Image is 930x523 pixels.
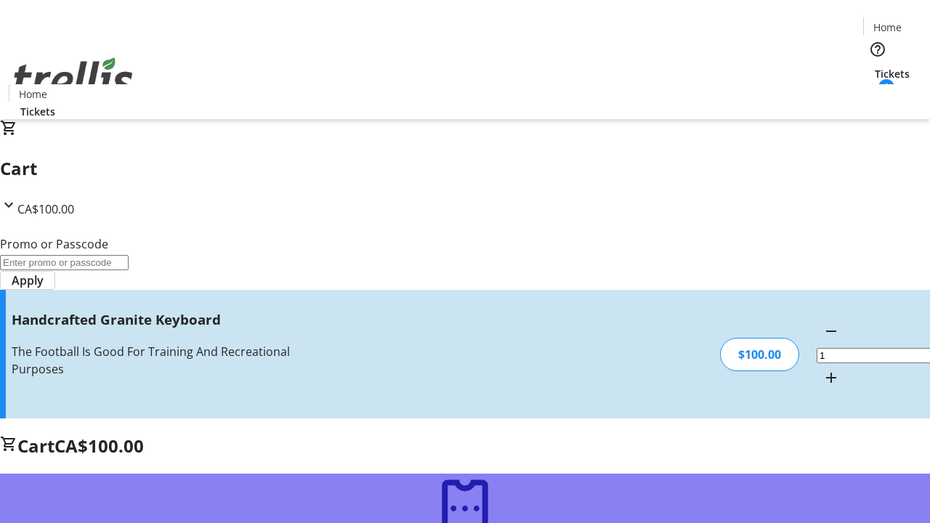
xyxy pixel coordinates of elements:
span: CA$100.00 [54,434,144,458]
h3: Handcrafted Granite Keyboard [12,309,329,330]
a: Tickets [863,66,921,81]
button: Decrement by one [817,317,846,346]
span: Home [873,20,902,35]
button: Cart [863,81,892,110]
div: The Football Is Good For Training And Recreational Purposes [12,343,329,378]
a: Home [9,86,56,102]
img: Orient E2E Organization m8b8QOTwRL's Logo [9,41,138,114]
span: CA$100.00 [17,201,74,217]
span: Apply [12,272,44,289]
span: Home [19,86,47,102]
a: Tickets [9,104,67,119]
button: Help [863,35,892,64]
span: Tickets [20,104,55,119]
a: Home [864,20,910,35]
div: $100.00 [720,338,799,371]
span: Tickets [875,66,910,81]
button: Increment by one [817,363,846,392]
